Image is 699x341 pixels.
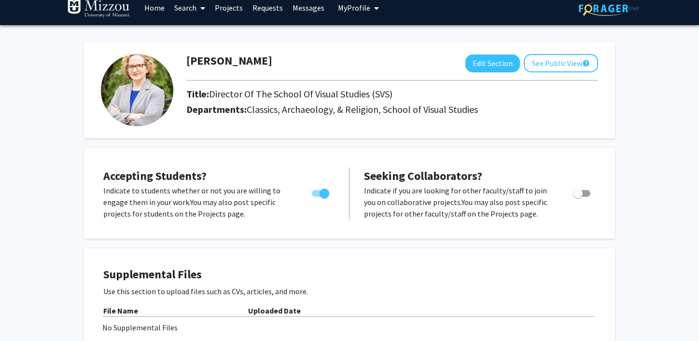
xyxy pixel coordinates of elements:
span: Seeking Collaborators? [364,168,482,183]
iframe: Chat [7,298,41,334]
p: Indicate to students whether or not you are willing to engage them in your work. You may also pos... [103,185,294,219]
h1: [PERSON_NAME] [186,54,272,68]
p: Indicate if you are looking for other faculty/staff to join you on collaborative projects. You ma... [364,185,555,219]
mat-icon: help [582,57,590,69]
span: Classics, Archaeology, & Religion, School of Visual Studies [247,103,478,115]
img: Profile Picture [101,54,173,126]
div: Toggle [308,185,335,199]
button: Edit Section [465,55,520,72]
div: No Supplemental Files [102,322,597,333]
b: File Name [103,306,138,315]
img: ForagerOne Logo [579,1,639,16]
h4: Supplemental Files [103,268,596,282]
span: My Profile [338,3,370,13]
h2: Title: [186,88,392,100]
p: Use this section to upload files such as CVs, articles, and more. [103,286,596,297]
button: See Public View [524,54,598,72]
span: Accepting Students? [103,168,207,183]
b: Uploaded Date [248,306,301,315]
h2: Departments: [179,104,605,115]
span: Director Of The School Of Visual Studies (SVS) [209,88,392,100]
div: Toggle [569,185,596,199]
